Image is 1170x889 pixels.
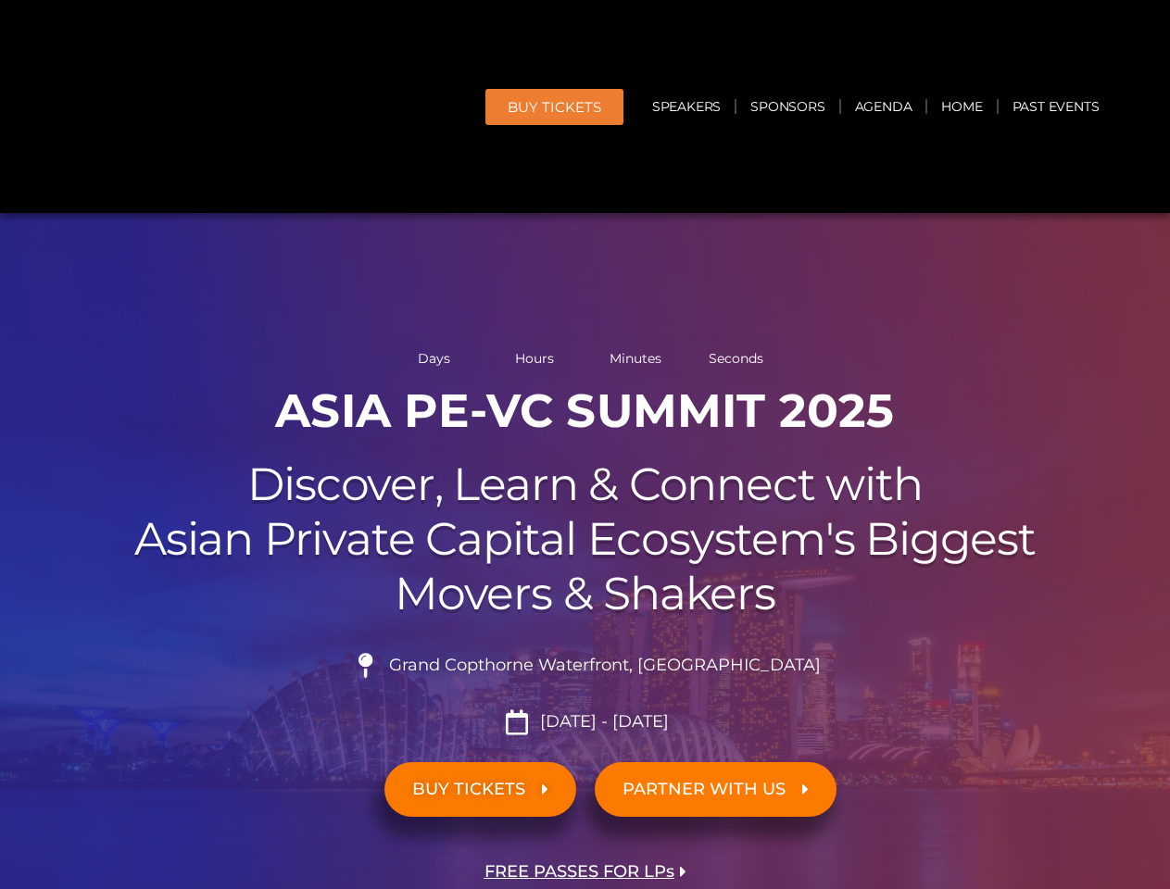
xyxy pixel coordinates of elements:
h1: ASIA PE-VC Summit 2025 [67,383,1104,439]
a: BUY Tickets [485,89,623,125]
a: Agenda [841,85,926,128]
a: BUY TICKETS [384,762,576,817]
span: BUY Tickets [508,100,601,114]
span: Minutes [590,352,682,365]
a: Past Events [999,85,1113,128]
span: [DATE] - [DATE] [535,712,669,732]
a: Home [927,85,996,128]
a: Speakers [638,85,735,128]
h2: Discover, Learn & Connect with Asian Private Capital Ecosystem's Biggest Movers & Shakers [67,457,1104,620]
a: PARTNER WITH US [595,762,837,817]
span: Seconds [690,352,782,365]
span: Hours [489,352,581,365]
span: Grand Copthorne Waterfront, [GEOGRAPHIC_DATA]​ [384,656,821,676]
a: Sponsors [736,85,838,128]
span: Days [388,352,480,365]
span: FREE PASSES FOR LPs [484,863,674,881]
span: PARTNER WITH US [623,781,786,798]
span: BUY TICKETS [412,781,525,798]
